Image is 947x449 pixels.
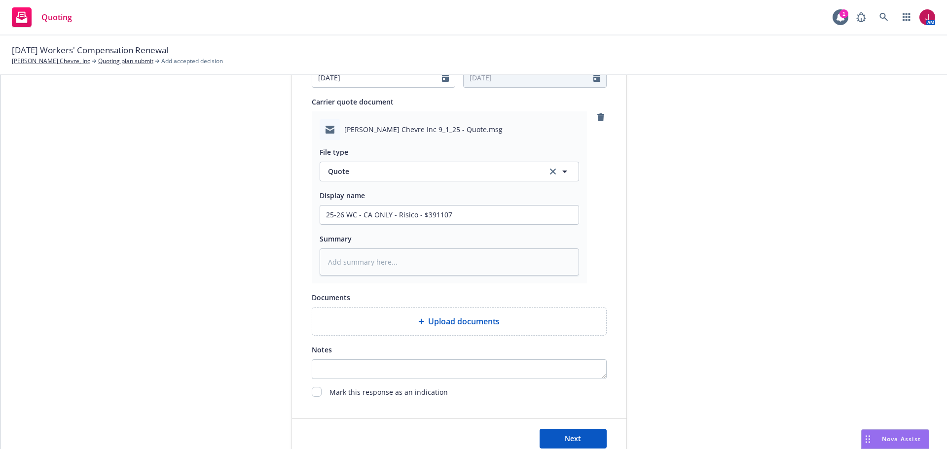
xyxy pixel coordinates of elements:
input: MM/DD/YYYY [312,69,442,87]
span: Mark this response as an indication [329,387,448,399]
span: Quoting [41,13,72,21]
div: Upload documents [312,307,607,336]
svg: Calendar [593,74,600,82]
button: Nova Assist [861,429,929,449]
a: Switch app [897,7,916,27]
input: MM/DD/YYYY [464,69,593,87]
span: Quote [328,166,536,176]
button: Next [540,429,607,449]
a: Quoting [8,3,76,31]
span: Upload documents [428,315,500,327]
img: photo [919,9,935,25]
div: 1 [839,9,848,18]
span: Notes [312,345,332,354]
a: Report a Bug [851,7,871,27]
svg: Calendar [442,74,449,82]
div: Drag to move [862,430,874,449]
span: [PERSON_NAME] Chevre Inc 9_1_25 - Quote.msg [344,124,503,135]
a: Search [874,7,894,27]
a: [PERSON_NAME] Chevre, Inc [12,57,90,66]
span: Carrier quote document [312,97,394,106]
a: remove [595,111,607,123]
span: Nova Assist [882,435,921,443]
span: Add accepted decision [161,57,223,66]
span: [DATE] Workers' Compensation Renewal [12,44,168,57]
a: Quoting plan submit [98,57,153,66]
span: File type [320,147,348,157]
span: Documents [312,293,350,302]
a: clear selection [547,166,559,177]
span: Next [565,434,581,443]
button: Quoteclear selection [320,162,579,181]
input: Add display name here... [320,206,579,224]
span: Display name [320,191,365,200]
span: Summary [320,234,352,243]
